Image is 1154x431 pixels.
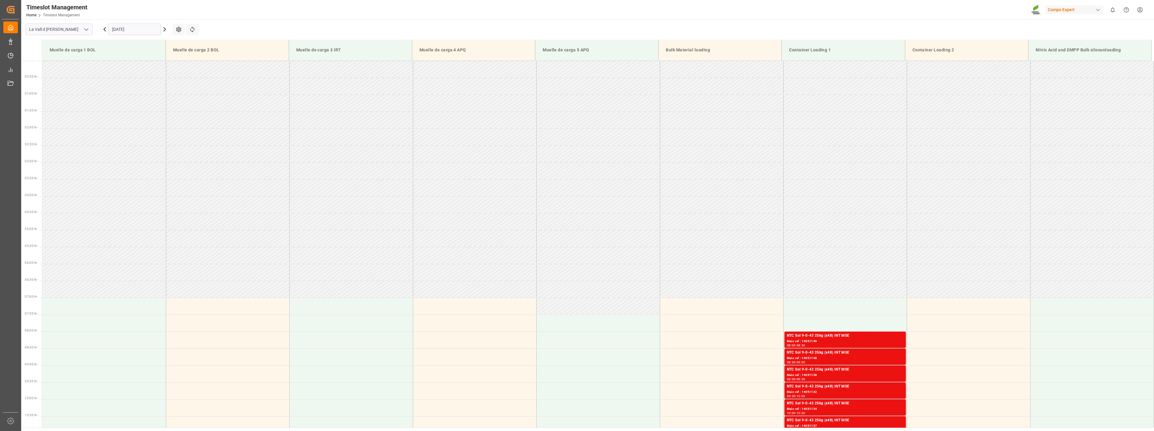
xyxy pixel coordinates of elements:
[787,356,903,361] div: Main ref : 14051148
[25,312,37,315] span: 07:30 Hr
[47,44,161,56] div: Muelle de carga 1 BOL
[787,407,903,412] div: Main ref : 14051134
[796,344,797,347] div: -
[787,373,903,378] div: Main ref : 14051138
[25,363,37,366] span: 09:00 Hr
[797,412,805,414] div: 10:30
[1045,4,1106,15] button: Compo Expert
[25,295,37,298] span: 07:00 Hr
[25,177,37,180] span: 03:30 Hr
[171,44,284,56] div: Muelle de carga 2 BOL
[787,339,903,344] div: Main ref : 14051149
[25,261,37,264] span: 06:00 Hr
[25,143,37,146] span: 02:30 Hr
[25,24,93,35] input: Type to search/select
[26,13,36,17] a: Home
[1033,44,1146,56] div: Nitric Acid and DMPP Bulk silosunloading
[787,367,903,373] div: NTC Sol 9-0-43 25kg (x48) INT MSE
[787,384,903,390] div: NTC Sol 9-0-43 25kg (x48) INT MSE
[796,395,797,397] div: -
[25,75,37,78] span: 00:30 Hr
[663,44,777,56] div: Bulk Material loading
[25,210,37,214] span: 04:30 Hr
[797,361,805,364] div: 09:00
[25,109,37,112] span: 01:30 Hr
[25,193,37,197] span: 04:00 Hr
[1119,3,1133,17] button: Help Center
[25,278,37,281] span: 06:30 Hr
[787,350,903,356] div: NTC Sol 9-0-43 25kg (x48) INT MSE
[26,3,87,12] div: Timeslot Management
[25,397,37,400] span: 10:00 Hr
[787,361,796,364] div: 08:30
[25,227,37,231] span: 05:00 Hr
[787,333,903,339] div: NTC Sol 9-0-43 25kg (x48) INT MSE
[796,361,797,364] div: -
[787,423,903,429] div: Main ref : 14051137
[25,346,37,349] span: 08:30 Hr
[417,44,530,56] div: Muelle de carga 4 APQ
[25,413,37,417] span: 10:30 Hr
[910,44,1023,56] div: Container Loading 2
[787,395,796,397] div: 09:30
[787,417,903,423] div: NTC Sol 9-0-43 25kg (x48) INT MSE
[797,344,805,347] div: 08:30
[25,380,37,383] span: 09:30 Hr
[787,400,903,407] div: NTC Sol 9-0-43 25kg (x48) INT MSE
[787,344,796,347] div: 08:00
[25,92,37,95] span: 01:00 Hr
[25,160,37,163] span: 03:00 Hr
[797,378,805,381] div: 09:30
[81,25,90,34] button: open menu
[787,412,796,414] div: 10:00
[787,378,796,381] div: 09:00
[787,390,903,395] div: Main ref : 14051132
[1031,5,1041,15] img: Screenshot%202023-09-29%20at%2010.02.21.png_1712312052.png
[1106,3,1119,17] button: show 0 new notifications
[796,378,797,381] div: -
[25,244,37,248] span: 05:30 Hr
[25,126,37,129] span: 02:00 Hr
[796,412,797,414] div: -
[1045,5,1103,14] div: Compo Expert
[797,395,805,397] div: 10:00
[25,329,37,332] span: 08:00 Hr
[787,44,900,56] div: Container Loading 1
[294,44,407,56] div: Muelle de carga 3 IRT
[108,24,161,35] input: DD.MM.YYYY
[540,44,653,56] div: Muelle de carga 5 APQ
